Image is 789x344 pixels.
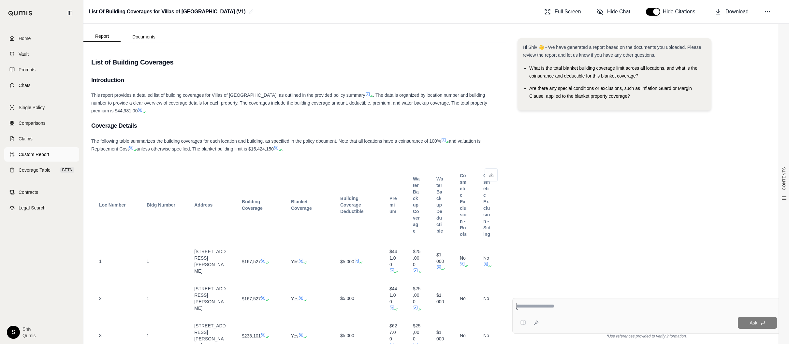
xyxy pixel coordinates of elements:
[99,333,102,338] span: 3
[19,82,31,89] span: Chats
[19,136,33,142] span: Claims
[4,201,79,215] a: Legal Search
[89,6,246,18] h2: List Of Building Coverages for Villas of [GEOGRAPHIC_DATA] (V1)
[99,259,102,264] span: 1
[413,176,420,234] span: Water Backup Coverage
[4,78,79,93] a: Chats
[194,286,226,311] span: [STREET_ADDRESS][PERSON_NAME]
[137,146,274,151] span: unless otherwise specified. The blanket building limit is $15,424,150
[555,8,581,16] span: Full Screen
[7,326,20,339] div: S
[4,63,79,77] a: Prompts
[291,199,312,211] span: Blanket Coverage
[340,259,354,264] span: $5,000
[594,5,633,18] button: Hide Chat
[99,202,126,208] span: Loc Number
[542,5,584,18] button: Full Screen
[523,45,701,58] span: Hi Shiv 👋 - We have generated a report based on the documents you uploaded. Please review the rep...
[389,323,397,341] span: $627.00
[483,296,489,301] span: No
[91,55,499,69] h2: List of Building Coverages
[663,8,699,16] span: Hide Citations
[483,173,490,237] span: Cosmetic Exclusion - Siding
[529,65,697,79] span: What is the total blanket building coverage limit across all locations, and what is the coinsuran...
[607,8,630,16] span: Hide Chat
[340,333,354,338] span: $5,000
[282,146,283,151] span: .
[4,116,79,130] a: Comparisons
[529,86,692,99] span: Are there any special conditions or exclusions, such as Inflation Guard or Margin Clause, applied...
[4,147,79,162] a: Custom Report
[389,286,397,304] span: $441.00
[19,151,49,158] span: Custom Report
[145,108,147,113] span: .
[194,249,226,274] span: [STREET_ADDRESS][PERSON_NAME]
[91,74,499,86] h3: Introduction
[147,333,149,338] span: 1
[782,167,787,190] span: CONTENTS
[436,252,444,264] span: $1,000
[750,320,757,325] span: Ask
[121,32,167,42] button: Documents
[22,326,36,332] span: Shiv
[22,332,36,339] span: Qumis
[242,259,261,264] span: $167,527
[485,168,498,181] button: Download as Excel
[91,120,499,132] h3: Coverage Details
[460,255,466,261] span: No
[147,259,149,264] span: 1
[389,196,397,214] span: Premium
[91,138,480,151] span: and valuation is Replacement Cost
[712,5,751,18] button: Download
[413,323,420,341] span: $25,000
[4,100,79,115] a: Single Policy
[19,66,36,73] span: Prompts
[194,202,212,208] span: Address
[483,333,489,338] span: No
[91,93,487,113] span: . The data is organized by location number and building number to provide a clear overview of cov...
[4,47,79,61] a: Vault
[147,202,175,208] span: Bldg Number
[4,31,79,46] a: Home
[436,293,444,304] span: $1,000
[99,296,102,301] span: 2
[460,296,466,301] span: No
[19,51,29,57] span: Vault
[460,173,467,237] span: Cosmetic Exclusion - Roofs
[83,31,121,42] button: Report
[389,249,397,267] span: $441.00
[340,296,354,301] span: $5,000
[4,185,79,199] a: Contracts
[8,11,33,16] img: Qumis Logo
[436,330,444,341] span: $1,000
[19,205,46,211] span: Legal Search
[242,296,261,301] span: $167,527
[512,334,781,339] div: *Use references provided to verify information.
[291,333,299,338] span: Yes
[91,93,365,98] span: This report provides a detailed list of building coverages for Villas of [GEOGRAPHIC_DATA], as ou...
[242,333,261,338] span: $238,101
[413,286,420,304] span: $25,000
[91,138,441,144] span: The following table summarizes the building coverages for each location and building, as specifie...
[19,167,51,173] span: Coverage Table
[65,8,75,18] button: Collapse sidebar
[738,317,777,329] button: Ask
[4,163,79,177] a: Coverage TableBETA
[340,196,364,214] span: Building Coverage Deductible
[483,255,489,261] span: No
[60,167,74,173] span: BETA
[19,120,45,126] span: Comparisons
[413,249,420,267] span: $25,000
[147,296,149,301] span: 1
[19,104,45,111] span: Single Policy
[19,189,38,195] span: Contracts
[291,296,299,301] span: Yes
[291,259,299,264] span: Yes
[436,176,443,234] span: Water Backup Deductible
[460,333,466,338] span: No
[4,132,79,146] a: Claims
[242,199,263,211] span: Building Coverage
[725,8,749,16] span: Download
[19,35,31,42] span: Home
